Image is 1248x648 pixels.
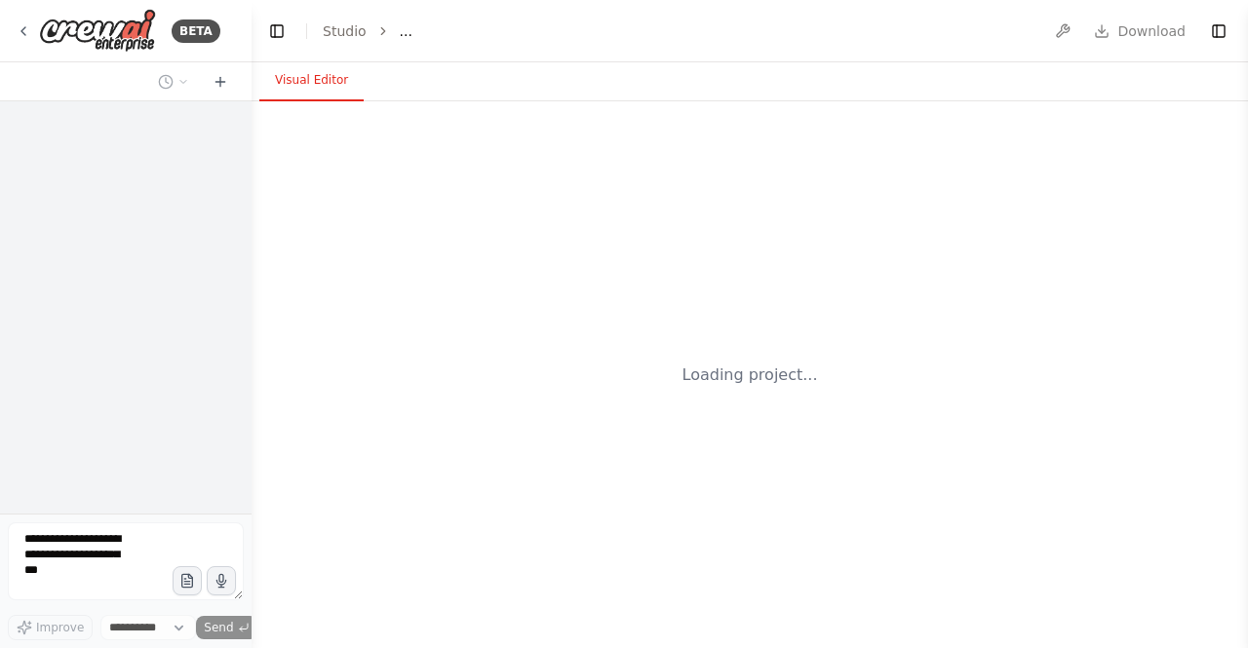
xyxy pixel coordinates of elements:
[682,363,818,387] div: Loading project...
[204,620,233,635] span: Send
[150,70,197,94] button: Switch to previous chat
[205,70,236,94] button: Start a new chat
[173,566,202,595] button: Upload files
[36,620,84,635] span: Improve
[400,21,412,41] span: ...
[1205,18,1232,45] button: Show right sidebar
[196,616,256,639] button: Send
[259,60,364,101] button: Visual Editor
[207,566,236,595] button: Click to speak your automation idea
[8,615,93,640] button: Improve
[172,19,220,43] div: BETA
[39,9,156,53] img: Logo
[263,18,291,45] button: Hide left sidebar
[323,23,367,39] a: Studio
[323,21,412,41] nav: breadcrumb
